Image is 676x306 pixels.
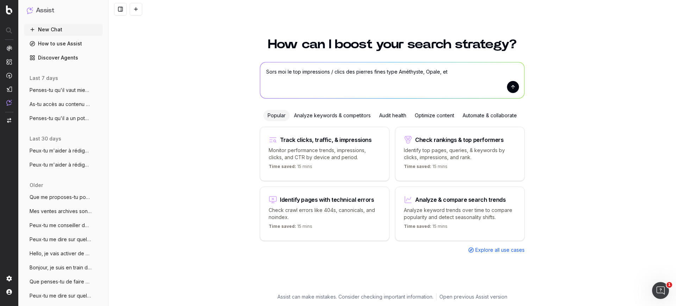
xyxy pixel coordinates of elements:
[6,276,12,281] img: Setting
[30,75,58,82] span: last 7 days
[404,207,516,221] p: Analyze keyword trends over time to compare popularity and detect seasonality shifts.
[30,101,92,108] span: As-tu accès au contenu de cette page : h
[24,38,103,49] a: How to use Assist
[24,192,103,203] button: Que me proposes-tu pour améliorer mon ar
[24,145,103,156] button: Peux-tu m'aider à rédiger un article pou
[30,182,43,189] span: older
[404,224,431,229] span: Time saved:
[24,24,103,35] button: New Chat
[6,45,12,51] img: Analytics
[6,289,12,295] img: My account
[468,246,525,254] a: Explore all use cases
[24,52,103,63] a: Discover Agents
[30,161,92,168] span: Peux-tu m'aider à rédiger un article pou
[30,115,92,122] span: Penses-tu qu'il a un potentiel à aller c
[30,87,92,94] span: Penses-tu qu'il vaut mieux que je fasse
[27,7,33,14] img: Assist
[280,137,372,143] div: Track clicks, traffic, & impressions
[24,220,103,231] button: Peux-tu me conseiller des mots-clés sur
[6,59,12,65] img: Intelligence
[30,208,92,215] span: Mes ventes archives sont terminées sur m
[24,113,103,124] button: Penses-tu qu'il a un potentiel à aller c
[404,147,516,161] p: Identify top pages, queries, & keywords by clicks, impressions, and rank.
[269,164,312,172] p: 15 mins
[652,282,669,299] iframe: Intercom live chat
[411,110,458,121] div: Optimize content
[6,86,12,92] img: Studio
[30,147,92,154] span: Peux-tu m'aider à rédiger un article pou
[280,197,374,202] div: Identify pages with technical errors
[30,222,92,229] span: Peux-tu me conseiller des mots-clés sur
[27,6,100,15] button: Assist
[415,197,506,202] div: Analyze & compare search trends
[24,262,103,273] button: Bonjour, je suis en train de créer un no
[6,5,12,14] img: Botify logo
[30,292,92,299] span: Peux-tu me dire sur quels mots clés auto
[6,100,12,106] img: Assist
[269,147,381,161] p: Monitor performance trends, impressions, clicks, and CTR by device and period.
[269,164,296,169] span: Time saved:
[36,6,54,15] h1: Assist
[7,118,11,123] img: Switch project
[404,224,447,232] p: 15 mins
[30,194,92,201] span: Que me proposes-tu pour améliorer mon ar
[269,224,312,232] p: 15 mins
[458,110,521,121] div: Automate & collaborate
[30,236,92,243] span: Peux-tu me dire sur quels mot-clés je do
[24,276,103,287] button: Que penses-tu de faire un article "Quel
[260,62,524,98] textarea: Sors moi le top impressions / clics des pierres fines type Améthyste, Opale, et
[375,110,411,121] div: Audit health
[24,234,103,245] button: Peux-tu me dire sur quels mot-clés je do
[666,282,672,288] span: 1
[277,293,433,300] p: Assist can make mistakes. Consider checking important information.
[269,207,381,221] p: Check crawl errors like 404s, canonicals, and noindex.
[24,159,103,170] button: Peux-tu m'aider à rédiger un article pou
[404,164,431,169] span: Time saved:
[30,250,92,257] span: Hello, je vais activer de nouveaux produ
[24,99,103,110] button: As-tu accès au contenu de cette page : h
[269,224,296,229] span: Time saved:
[290,110,375,121] div: Analyze keywords & competitors
[30,135,61,142] span: last 30 days
[30,264,92,271] span: Bonjour, je suis en train de créer un no
[24,290,103,301] button: Peux-tu me dire sur quels mots clés auto
[439,293,507,300] a: Open previous Assist version
[263,110,290,121] div: Popular
[475,246,525,254] span: Explore all use cases
[24,206,103,217] button: Mes ventes archives sont terminées sur m
[260,38,525,51] h1: How can I boost your search strategy?
[415,137,504,143] div: Check rankings & top performers
[24,85,103,96] button: Penses-tu qu'il vaut mieux que je fasse
[24,248,103,259] button: Hello, je vais activer de nouveaux produ
[30,278,92,285] span: Que penses-tu de faire un article "Quel
[6,73,12,79] img: Activation
[404,164,447,172] p: 15 mins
